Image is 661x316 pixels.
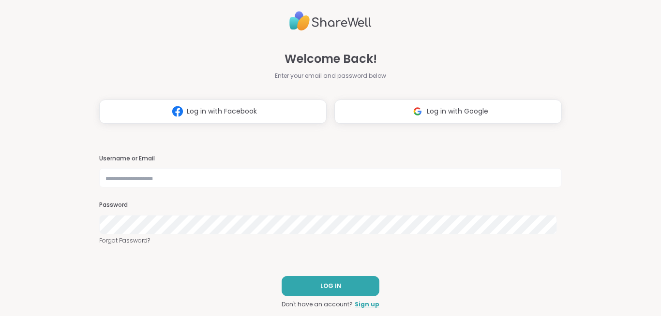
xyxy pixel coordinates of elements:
button: Log in with Facebook [99,100,327,124]
span: LOG IN [320,282,341,290]
span: Enter your email and password below [275,72,386,80]
span: Log in with Google [427,106,488,116]
img: ShareWell Logo [289,7,372,35]
h3: Username or Email [99,155,562,163]
button: Log in with Google [334,100,562,124]
span: Don't have an account? [282,300,353,309]
h3: Password [99,201,562,209]
button: LOG IN [282,276,379,296]
a: Forgot Password? [99,236,562,245]
span: Log in with Facebook [187,106,257,116]
a: Sign up [355,300,379,309]
img: ShareWell Logomark [408,102,427,120]
span: Welcome Back! [285,50,377,68]
img: ShareWell Logomark [168,102,187,120]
